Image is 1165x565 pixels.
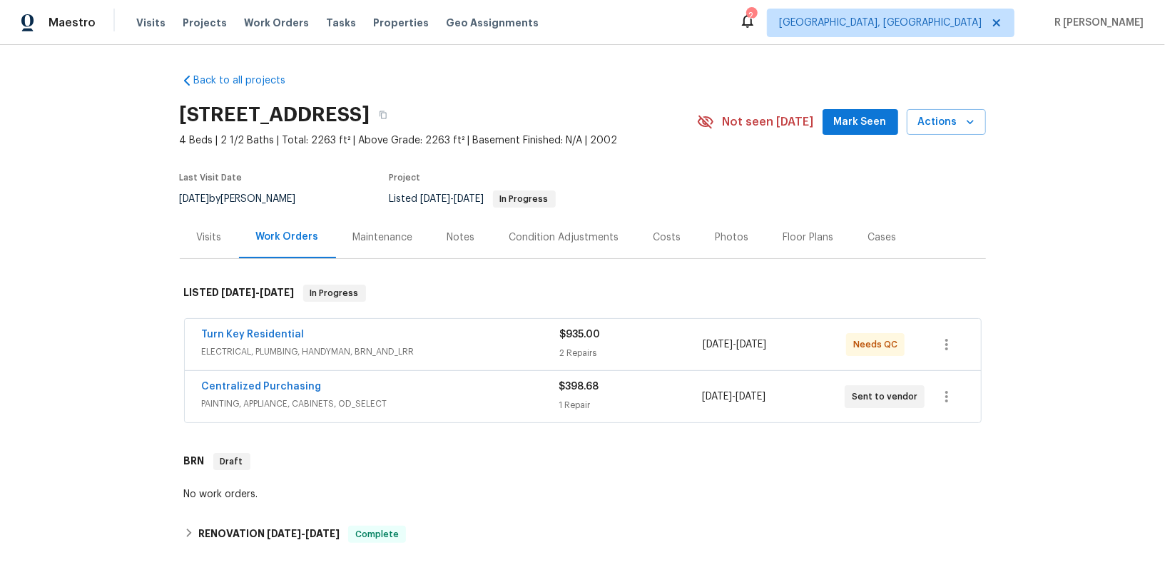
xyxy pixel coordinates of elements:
span: - [222,287,295,297]
h6: BRN [184,453,205,470]
span: [DATE] [222,287,256,297]
span: In Progress [494,195,554,203]
span: [DATE] [736,340,766,350]
div: Cases [868,230,897,245]
button: Actions [907,109,986,136]
a: Centralized Purchasing [202,382,322,392]
span: $935.00 [560,330,601,340]
span: [DATE] [180,194,210,204]
span: In Progress [305,286,365,300]
div: Condition Adjustments [509,230,619,245]
span: [DATE] [267,529,301,539]
h2: [STREET_ADDRESS] [180,108,370,122]
a: Back to all projects [180,73,317,88]
h6: LISTED [184,285,295,302]
div: 2 Repairs [560,346,703,360]
span: Mark Seen [834,113,887,131]
span: - [421,194,484,204]
span: Actions [918,113,975,131]
div: Photos [716,230,749,245]
div: LISTED [DATE]-[DATE]In Progress [180,270,986,316]
button: Copy Address [370,102,396,128]
button: Mark Seen [823,109,898,136]
div: 2 [746,9,756,23]
span: ELECTRICAL, PLUMBING, HANDYMAN, BRN_AND_LRR [202,345,560,359]
span: Draft [215,454,249,469]
a: Turn Key Residential [202,330,305,340]
span: [DATE] [703,340,733,350]
span: Complete [350,527,405,541]
span: [GEOGRAPHIC_DATA], [GEOGRAPHIC_DATA] [779,16,982,30]
div: by [PERSON_NAME] [180,190,313,208]
div: Notes [447,230,475,245]
span: Sent to vendor [852,390,923,404]
span: Tasks [326,18,356,28]
span: Project [390,173,421,182]
div: Work Orders [256,230,319,244]
span: Not seen [DATE] [723,115,814,129]
div: BRN Draft [180,439,986,484]
div: Floor Plans [783,230,834,245]
span: Properties [373,16,429,30]
span: PAINTING, APPLIANCE, CABINETS, OD_SELECT [202,397,559,411]
span: Needs QC [853,337,903,352]
span: Work Orders [244,16,309,30]
span: [DATE] [260,287,295,297]
div: Maintenance [353,230,413,245]
div: No work orders. [184,487,982,502]
span: Visits [136,16,166,30]
div: RENOVATION [DATE]-[DATE]Complete [180,517,986,551]
span: - [703,337,766,352]
span: Geo Assignments [446,16,539,30]
span: - [702,390,765,404]
span: $398.68 [559,382,599,392]
span: Listed [390,194,556,204]
span: 4 Beds | 2 1/2 Baths | Total: 2263 ft² | Above Grade: 2263 ft² | Basement Finished: N/A | 2002 [180,133,697,148]
span: [DATE] [736,392,765,402]
div: Costs [653,230,681,245]
span: [DATE] [702,392,732,402]
div: Visits [197,230,222,245]
span: [DATE] [454,194,484,204]
span: Last Visit Date [180,173,243,182]
span: R [PERSON_NAME] [1049,16,1144,30]
h6: RENOVATION [198,526,340,543]
span: [DATE] [421,194,451,204]
span: Maestro [49,16,96,30]
span: Projects [183,16,227,30]
div: 1 Repair [559,398,702,412]
span: - [267,529,340,539]
span: [DATE] [305,529,340,539]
